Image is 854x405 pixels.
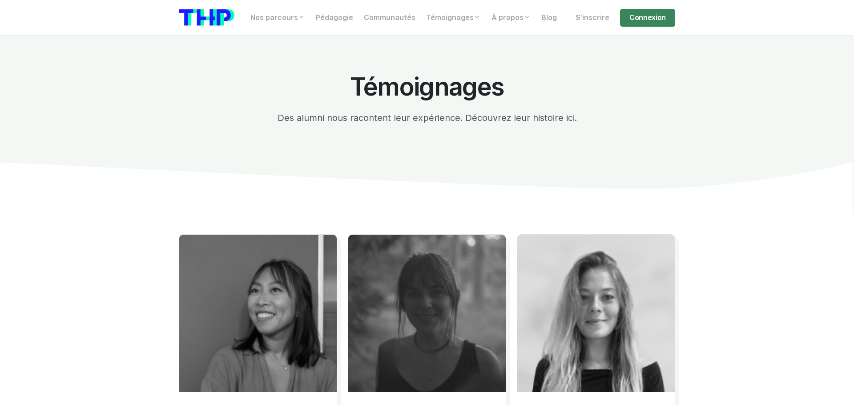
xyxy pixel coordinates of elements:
img: Marie-Elisabeth Huynh [179,235,337,392]
p: Des alumni nous racontent leur expérience. Découvrez leur histoire ici. [263,111,591,124]
a: Nos parcours [245,9,310,27]
a: Communautés [359,9,421,27]
img: Lara Schutz [517,235,675,392]
a: Pédagogie [310,9,359,27]
a: Blog [536,9,562,27]
img: logo [179,9,234,26]
a: Témoignages [421,9,486,27]
h1: Témoignages [263,73,591,100]
img: Juliet De Rozario [348,235,506,392]
a: À propos [486,9,536,27]
a: Connexion [620,9,675,27]
a: S'inscrire [570,9,615,27]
